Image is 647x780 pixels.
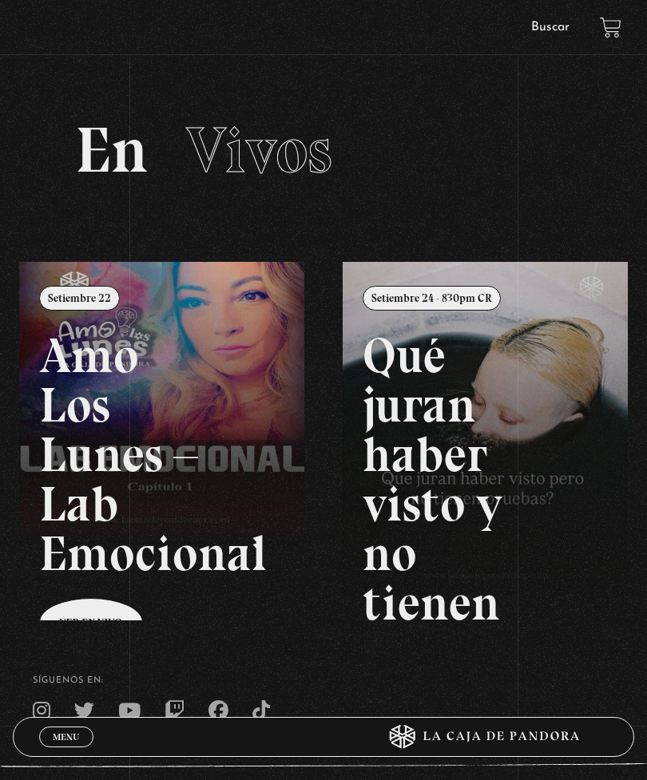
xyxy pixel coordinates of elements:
[75,118,572,182] h2: En
[53,732,79,742] span: Menu
[47,746,85,757] span: Cerrar
[531,21,570,34] a: Buscar
[600,16,621,38] a: View your shopping cart
[186,112,332,188] span: Vivos
[33,676,615,685] h4: SÍguenos en:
